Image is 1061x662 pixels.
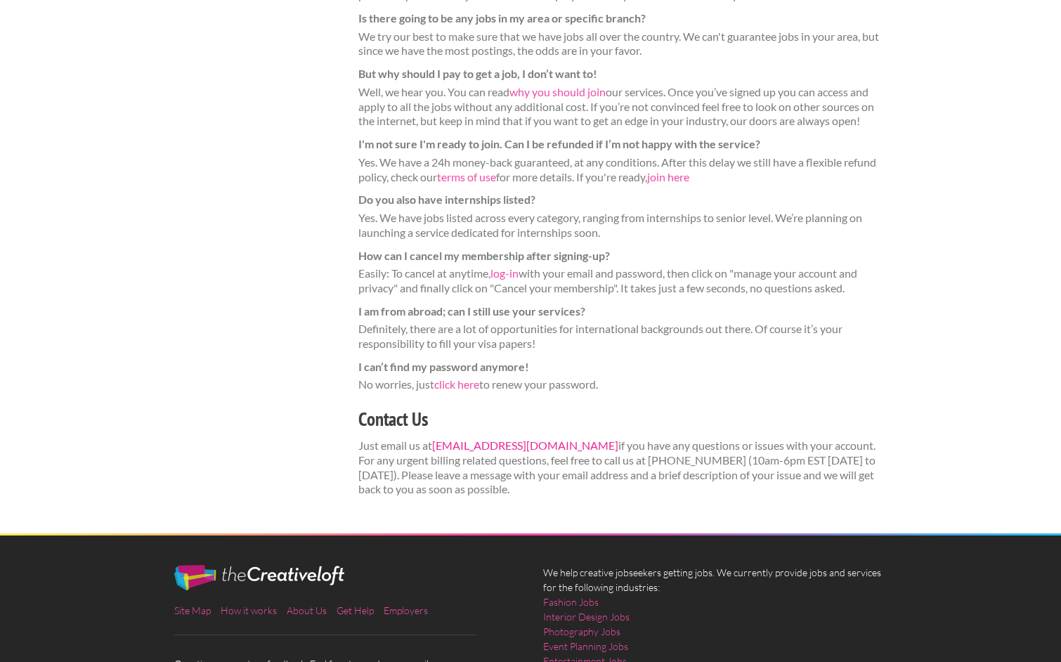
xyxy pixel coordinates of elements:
a: About Us [287,604,327,616]
a: Employers [384,604,428,616]
a: why you should join [509,85,606,98]
dt: But why should I pay to get a job, I don’t want to! [358,67,887,82]
dt: Is there going to be any jobs in my area or specific branch? [358,11,887,26]
dt: I can’t find my password anymore! [358,360,887,375]
a: Event Planning Jobs [543,639,628,654]
a: click here [434,377,479,391]
a: join here [647,170,689,183]
a: Interior Design Jobs [543,609,630,624]
dd: Easily: To cancel at anytime, with your email and password, then click on "manage your account an... [358,266,887,296]
a: Fashion Jobs [543,595,599,609]
dd: Yes. We have a 24h money-back guaranteed, at any conditions. After this delay we still have a fle... [358,155,887,185]
dt: Do you also have internships listed? [358,193,887,207]
a: terms of use [437,170,496,183]
dd: We try our best to make sure that we have jobs all over the country. We can't guarantee jobs in y... [358,30,887,59]
img: The Creative Loft [174,565,344,590]
a: Site Map [174,604,211,616]
dt: How can I cancel my membership after signing-up? [358,249,887,264]
dt: I'm not sure I'm ready to join. Can I be refunded if I’m not happy with the service? [358,137,887,152]
dd: No worries, just to renew your password. [358,377,887,392]
dt: I am from abroad; can I still use your services? [358,304,887,319]
a: [EMAIL_ADDRESS][DOMAIN_NAME] [432,439,618,452]
p: Just email us at if you have any questions or issues with your account. For any urgent billing re... [358,439,887,497]
h3: Contact Us [358,406,887,433]
dd: Well, we hear you. You can read our services. Once you’ve signed up you can access and apply to a... [358,85,887,129]
dd: Definitely, there are a lot of opportunities for international backgrounds out there. Of course i... [358,322,887,351]
a: log-in [490,266,519,280]
a: Photography Jobs [543,624,620,639]
dd: Yes. We have jobs listed across every category, ranging from internships to senior level. We’re p... [358,211,887,240]
a: How it works [221,604,277,616]
a: Get Help [337,604,374,616]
